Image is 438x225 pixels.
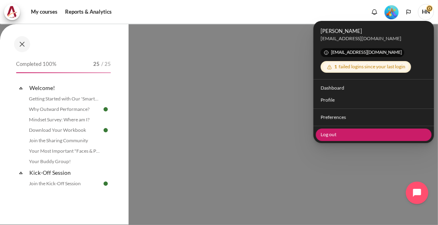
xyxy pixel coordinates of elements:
a: Mindset Survey: Where am I? [27,115,102,125]
span: 25 [93,60,100,68]
a: My courses [28,4,60,20]
a: Download Your Workbook [27,125,102,135]
a: Reports & Analytics [62,4,115,20]
div: Show notification window with no new notifications [368,6,381,18]
button: Languages [403,6,415,18]
a: Lesson 1: Why Mindset Matters [28,189,102,209]
span: Collapse [17,84,25,92]
img: Architeck [6,6,18,18]
span: [PERSON_NAME] [321,27,427,35]
span: Collapse [17,169,25,177]
span: / 25 [101,60,111,68]
a: Preferences [316,111,432,124]
a: Welcome! [28,82,102,93]
a: Join the Kick-Off Session [27,179,102,188]
img: Done [102,180,109,187]
a: Your Buddy Group! [27,157,102,166]
span: Completed 100% [16,60,56,68]
a: Level #5 [381,4,402,19]
a: Join the Sharing Community [27,136,102,145]
a: Getting Started with Our 'Smart-Learning' Platform [27,94,102,104]
div: 100% [16,72,111,73]
div: nth_zeta@zetaprocess.com.vn [321,35,427,42]
div: User menu [313,21,434,143]
a: Your Most Important "Faces & Places" [27,146,102,156]
img: Level #5 [385,5,399,19]
div: failed logins since your last login [323,62,409,72]
span: [EMAIL_ADDRESS][DOMAIN_NAME] [321,48,404,57]
span: 1 [334,63,337,70]
a: Architeck Architeck [4,4,24,20]
a: Profile [316,94,432,106]
a: Dashboard [316,82,432,94]
a: User menu [418,4,434,20]
img: Done [102,127,109,134]
a: Kick-Off Session [28,167,102,178]
span: HN [418,4,434,20]
img: Done [102,106,109,113]
div: Level #5 [385,4,399,19]
a: Why Outward Performance? [27,104,102,114]
a: Log out [316,128,432,141]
